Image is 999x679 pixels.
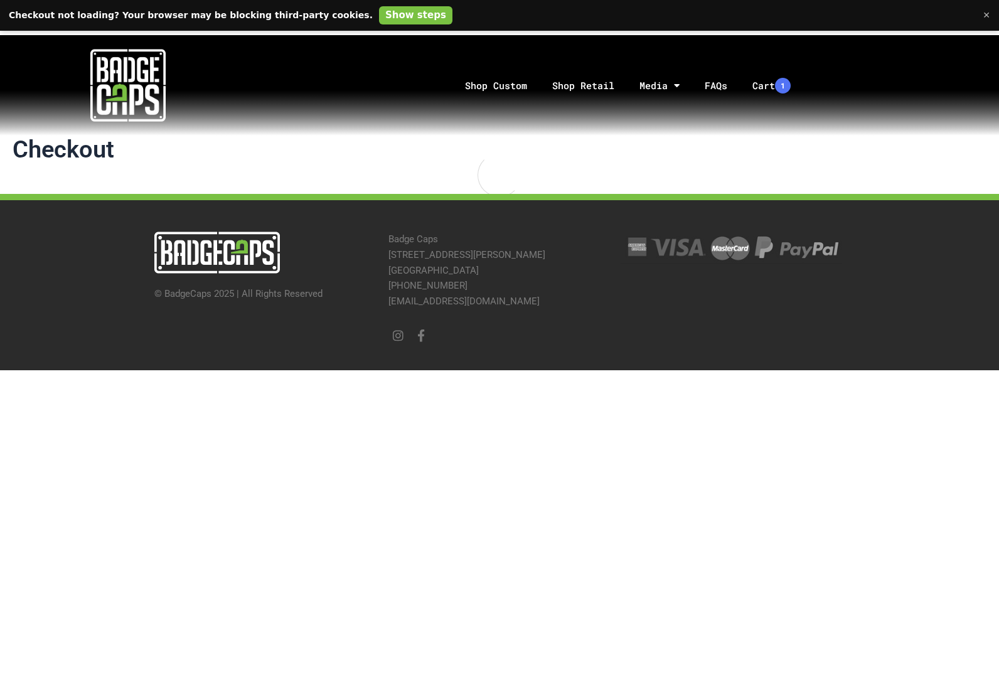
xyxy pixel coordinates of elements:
p: © BadgeCaps 2025 | All Rights Reserved [154,286,376,302]
a: [EMAIL_ADDRESS][DOMAIN_NAME] [388,296,540,307]
a: Shop Retail [540,53,627,119]
a: [PHONE_NUMBER] [388,280,467,291]
span: Checkout not loading? Your browser may be blocking third-party cookies. [9,9,373,21]
button: Show steps [379,6,452,24]
img: badgecaps horizontal logo with green accent [154,232,280,274]
a: FAQs [692,53,740,119]
nav: Menu [257,53,999,119]
a: Shop Custom [452,53,540,119]
img: badgecaps white logo with green acccent [90,48,166,123]
a: Media [627,53,692,119]
a: Badge Caps[STREET_ADDRESS][PERSON_NAME][GEOGRAPHIC_DATA] [388,233,545,276]
a: Cart1 [740,53,803,119]
img: Credit Cards Accepted [621,232,842,263]
h1: Checkout [13,136,986,164]
span: Dismiss [983,9,990,21]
